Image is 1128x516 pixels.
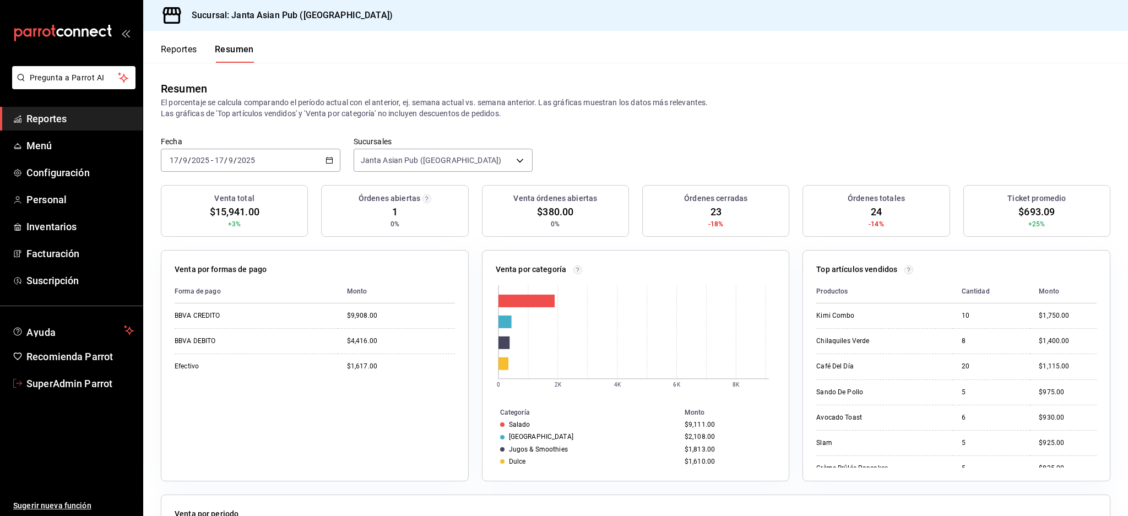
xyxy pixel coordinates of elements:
input: ---- [237,156,256,165]
div: $1,115.00 [1039,362,1097,371]
div: $975.00 [1039,388,1097,397]
div: Slam [816,438,926,448]
div: 20 [962,362,1022,371]
div: $1,750.00 [1039,311,1097,321]
input: -- [169,156,179,165]
div: 5 [962,438,1022,448]
div: 10 [962,311,1022,321]
span: Configuración [26,165,134,180]
text: 4K [614,382,621,388]
span: -18% [708,219,724,229]
h3: Órdenes cerradas [684,193,747,204]
h3: Ticket promedio [1007,193,1066,204]
div: $825.00 [1039,464,1097,473]
span: 24 [871,204,882,219]
span: $380.00 [537,204,573,219]
input: -- [214,156,224,165]
h3: Sucursal: Janta Asian Pub ([GEOGRAPHIC_DATA]) [183,9,393,22]
span: / [188,156,191,165]
div: Jugos & Smoothies [509,446,568,453]
div: 8 [962,336,1022,346]
div: $1,610.00 [685,458,771,465]
div: navigation tabs [161,44,254,63]
div: Crème Brûlée Pancakes [816,464,926,473]
th: Cantidad [953,280,1031,303]
div: $4,416.00 [347,336,455,346]
div: BBVA CREDITO [175,311,285,321]
p: Venta por formas de pago [175,264,267,275]
div: Avocado Toast [816,413,926,422]
span: Reportes [26,111,134,126]
input: ---- [191,156,210,165]
span: Recomienda Parrot [26,349,134,364]
th: Monto [1030,280,1097,303]
text: 6K [674,382,681,388]
p: Top artículos vendidos [816,264,897,275]
div: 5 [962,464,1022,473]
h3: Venta total [214,193,254,204]
span: $15,941.00 [210,204,259,219]
text: 2K [555,382,562,388]
div: Salado [509,421,530,428]
button: open_drawer_menu [121,29,130,37]
span: / [224,156,227,165]
a: Pregunta a Parrot AI [8,80,135,91]
span: Suscripción [26,273,134,288]
span: $693.09 [1018,204,1055,219]
div: Efectivo [175,362,285,371]
div: 6 [962,413,1022,422]
span: Facturación [26,246,134,261]
th: Forma de pago [175,280,338,303]
span: Inventarios [26,219,134,234]
div: $930.00 [1039,413,1097,422]
span: -14% [869,219,884,229]
span: 23 [711,204,722,219]
div: $9,111.00 [685,421,771,428]
button: Reportes [161,44,197,63]
p: Venta por categoría [496,264,567,275]
span: +3% [228,219,241,229]
span: Ayuda [26,324,120,337]
span: 1 [392,204,398,219]
th: Monto [680,406,789,419]
span: Sugerir nueva función [13,500,134,512]
label: Sucursales [354,138,533,145]
th: Categoría [482,406,680,419]
div: BBVA DEBITO [175,336,285,346]
div: $1,400.00 [1039,336,1097,346]
span: Janta Asian Pub ([GEOGRAPHIC_DATA]) [361,155,502,166]
th: Monto [338,280,455,303]
label: Fecha [161,138,340,145]
div: $925.00 [1039,438,1097,448]
th: Productos [816,280,952,303]
span: / [234,156,237,165]
div: Sando De Pollo [816,388,926,397]
text: 0 [497,382,500,388]
span: Menú [26,138,134,153]
span: Personal [26,192,134,207]
div: 5 [962,388,1022,397]
span: - [211,156,213,165]
span: +25% [1028,219,1045,229]
span: SuperAdmin Parrot [26,376,134,391]
p: El porcentaje se calcula comparando el período actual con el anterior, ej. semana actual vs. sema... [161,97,1110,119]
span: / [179,156,182,165]
span: 0% [551,219,560,229]
div: Resumen [161,80,207,97]
input: -- [228,156,234,165]
div: Chilaquiles Verde [816,336,926,346]
div: Café Del Día [816,362,926,371]
h3: Órdenes abiertas [359,193,420,204]
div: $9,908.00 [347,311,455,321]
div: $2,108.00 [685,433,771,441]
div: $1,813.00 [685,446,771,453]
div: [GEOGRAPHIC_DATA] [509,433,573,441]
button: Resumen [215,44,254,63]
text: 8K [733,382,740,388]
span: Pregunta a Parrot AI [30,72,118,84]
div: $1,617.00 [347,362,455,371]
div: Dulce [509,458,526,465]
span: 0% [391,219,399,229]
h3: Órdenes totales [848,193,905,204]
h3: Venta órdenes abiertas [513,193,597,204]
